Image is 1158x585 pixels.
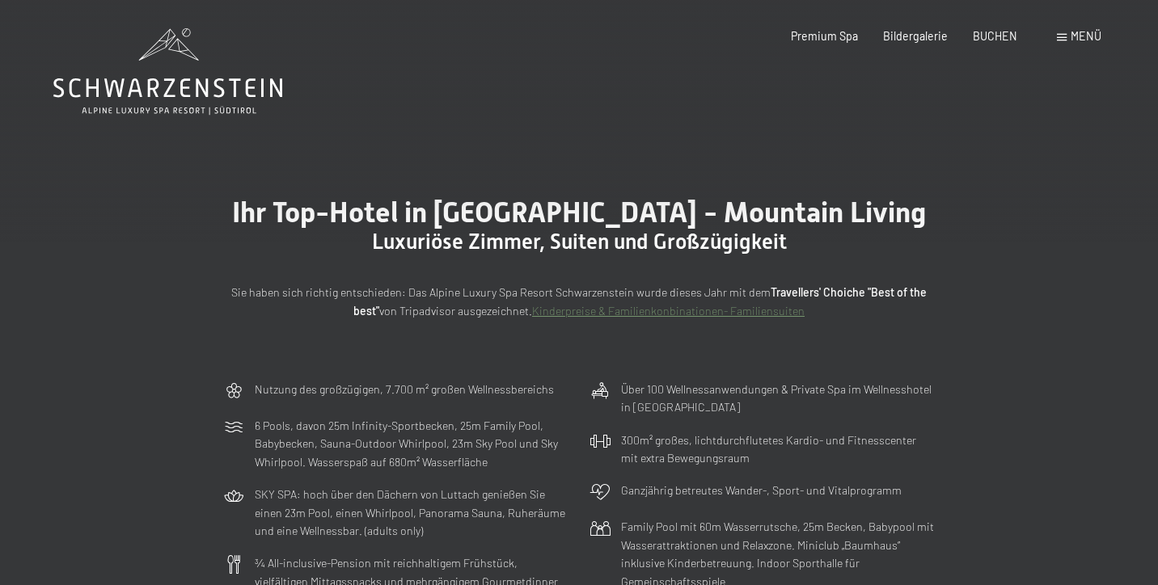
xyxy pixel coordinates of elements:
p: SKY SPA: hoch über den Dächern von Luttach genießen Sie einen 23m Pool, einen Whirlpool, Panorama... [255,486,568,541]
p: Über 100 Wellnessanwendungen & Private Spa im Wellnesshotel in [GEOGRAPHIC_DATA] [621,381,935,417]
span: Menü [1071,29,1101,43]
strong: Travellers' Choiche "Best of the best" [353,285,927,318]
a: BUCHEN [973,29,1017,43]
span: Ihr Top-Hotel in [GEOGRAPHIC_DATA] - Mountain Living [232,196,926,229]
a: Kinderpreise & Familienkonbinationen- Familiensuiten [532,304,805,318]
span: Luxuriöse Zimmer, Suiten und Großzügigkeit [372,229,787,254]
p: 300m² großes, lichtdurchflutetes Kardio- und Fitnesscenter mit extra Bewegungsraum [621,431,935,468]
a: Premium Spa [791,29,858,43]
p: Nutzung des großzügigen, 7.700 m² großen Wellnessbereichs [255,381,554,399]
p: Sie haben sich richtig entschieden: Das Alpine Luxury Spa Resort Schwarzenstein wurde dieses Jahr... [223,284,935,320]
p: Ganzjährig betreutes Wander-, Sport- und Vitalprogramm [621,482,902,500]
p: 6 Pools, davon 25m Infinity-Sportbecken, 25m Family Pool, Babybecken, Sauna-Outdoor Whirlpool, 23... [255,417,568,472]
a: Bildergalerie [883,29,948,43]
